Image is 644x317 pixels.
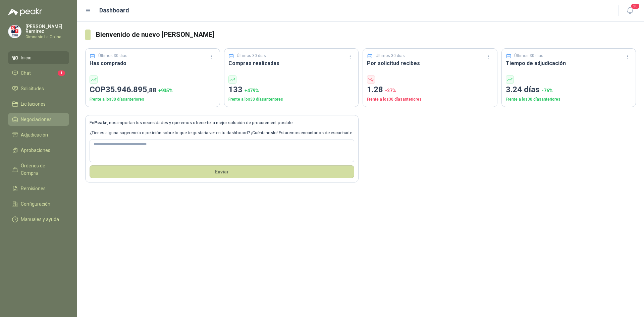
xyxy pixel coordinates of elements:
[90,84,216,96] p: COP
[21,100,46,108] span: Licitaciones
[21,216,59,223] span: Manuales y ayuda
[8,144,69,157] a: Aprobaciones
[96,30,636,40] h3: Bienvenido de nuevo [PERSON_NAME]
[8,159,69,179] a: Órdenes de Compra
[25,24,69,34] p: [PERSON_NAME] Ramirez
[8,98,69,110] a: Licitaciones
[385,88,396,93] span: -27 %
[514,53,543,59] p: Últimos 30 días
[21,200,50,208] span: Configuración
[245,88,259,93] span: + 479 %
[367,84,493,96] p: 1.28
[8,25,21,38] img: Company Logo
[8,67,69,80] a: Chat1
[506,84,632,96] p: 3.24 días
[21,162,63,177] span: Órdenes de Compra
[21,116,52,123] span: Negociaciones
[367,96,493,103] p: Frente a los 30 días anteriores
[21,54,32,61] span: Inicio
[8,213,69,226] a: Manuales y ayuda
[228,96,355,103] p: Frente a los 30 días anteriores
[237,53,266,59] p: Últimos 30 días
[58,70,65,76] span: 1
[8,113,69,126] a: Negociaciones
[8,51,69,64] a: Inicio
[631,3,640,9] span: 20
[8,8,42,16] img: Logo peakr
[90,119,354,126] p: En , nos importan tus necesidades y queremos ofrecerte la mejor solución de procurement posible.
[25,35,69,39] p: Gimnasio La Colina
[158,88,173,93] span: + 935 %
[21,69,31,77] span: Chat
[542,88,553,93] span: -76 %
[228,59,355,67] h3: Compras realizadas
[624,5,636,17] button: 20
[376,53,405,59] p: Últimos 30 días
[106,85,156,94] span: 35.946.895
[367,59,493,67] h3: Por solicitud recibes
[90,129,354,136] p: ¿Tienes alguna sugerencia o petición sobre lo que te gustaría ver en tu dashboard? ¡Cuéntanoslo! ...
[98,53,127,59] p: Últimos 30 días
[8,128,69,141] a: Adjudicación
[8,182,69,195] a: Remisiones
[8,198,69,210] a: Configuración
[90,59,216,67] h3: Has comprado
[21,147,50,154] span: Aprobaciones
[21,185,46,192] span: Remisiones
[8,82,69,95] a: Solicitudes
[90,96,216,103] p: Frente a los 30 días anteriores
[506,96,632,103] p: Frente a los 30 días anteriores
[506,59,632,67] h3: Tiempo de adjudicación
[90,165,354,178] button: Envíar
[21,85,44,92] span: Solicitudes
[94,120,107,125] b: Peakr
[99,6,129,15] h1: Dashboard
[147,86,156,94] span: ,88
[21,131,48,139] span: Adjudicación
[228,84,355,96] p: 133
